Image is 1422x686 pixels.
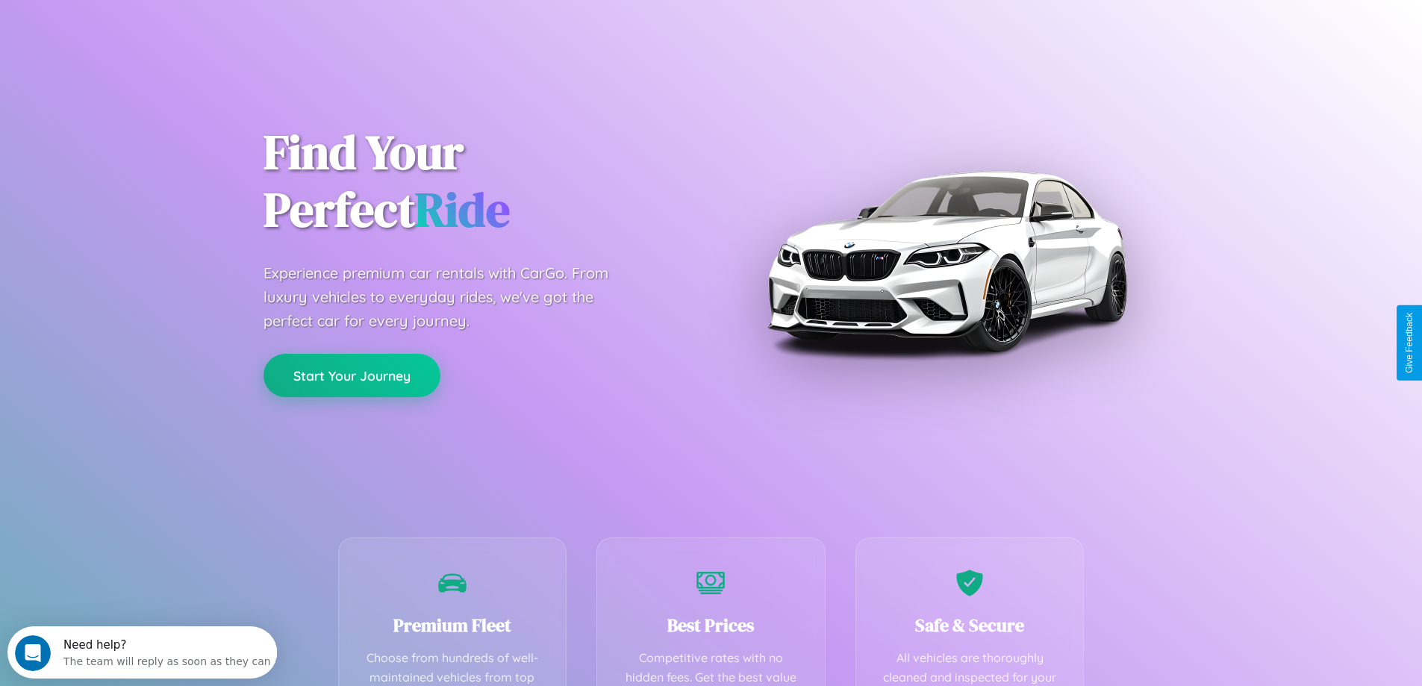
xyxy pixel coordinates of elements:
h1: Find Your Perfect [263,124,689,239]
div: Need help? [56,13,263,25]
h3: Premium Fleet [361,613,544,637]
span: Ride [415,177,510,242]
h3: Best Prices [620,613,802,637]
iframe: Intercom live chat discovery launcher [7,626,277,679]
h3: Safe & Secure [879,613,1061,637]
div: Give Feedback [1404,313,1415,373]
p: Experience premium car rentals with CarGo. From luxury vehicles to everyday rides, we've got the ... [263,261,637,333]
iframe: Intercom live chat [15,635,51,671]
div: Open Intercom Messenger [6,6,278,47]
img: Premium BMW car rental vehicle [760,75,1133,448]
button: Start Your Journey [263,354,440,397]
div: The team will reply as soon as they can [56,25,263,40]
